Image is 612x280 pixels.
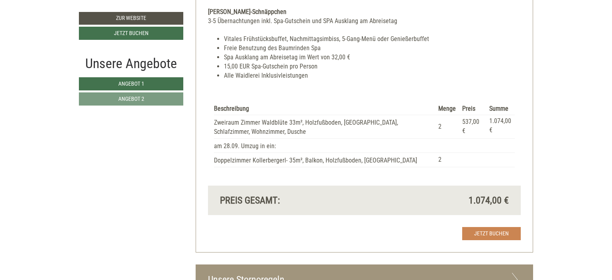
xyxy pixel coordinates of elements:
span: 537,00 € [462,118,479,135]
th: Menge [435,103,459,115]
div: 3-5 Übernachtungen inkl. Spa-Gutschein und SPA Ausklang am Abreisetag [208,17,521,26]
li: Vitales Frühstücksbuffet, Nachmittagsimbiss, 5-Gang-Menü oder Genießerbuffet [224,35,521,44]
span: Angebot 1 [118,80,144,87]
a: Jetzt buchen [462,227,521,240]
td: 2 [435,115,459,139]
td: Zweiraum Zimmer Waldblüte 33m², Holzfußboden, [GEOGRAPHIC_DATA], Schlafzimmer, Wohnzimmer, Dusche [214,115,435,139]
li: 15,00 EUR Spa-Gutschein pro Person [224,62,521,71]
a: Jetzt buchen [79,27,183,40]
th: Summe [486,103,515,115]
li: Alle Waidlerei Inklusivleistungen [224,71,521,80]
td: am 28.09. Umzug in ein: [214,139,435,153]
th: Preis [459,103,486,115]
div: Preis gesamt: [214,194,365,207]
li: Freie Benutzung des Baumrinden Spa [224,44,521,53]
td: 2 [435,153,459,167]
a: Zur Website [79,12,183,25]
th: Beschreibung [214,103,435,115]
div: Unsere Angebote [79,54,183,73]
div: [PERSON_NAME]-Schnäppchen [208,8,521,17]
td: 1.074,00 € [486,115,515,139]
li: Spa Ausklang am Abreisetag im Wert von 32,00 € [224,53,521,62]
td: Doppelzimmer Kollerbergerl- 35m², Balkon, Holzfußboden, [GEOGRAPHIC_DATA] [214,153,435,167]
span: Angebot 2 [118,96,144,102]
span: 1.074,00 € [469,194,509,207]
